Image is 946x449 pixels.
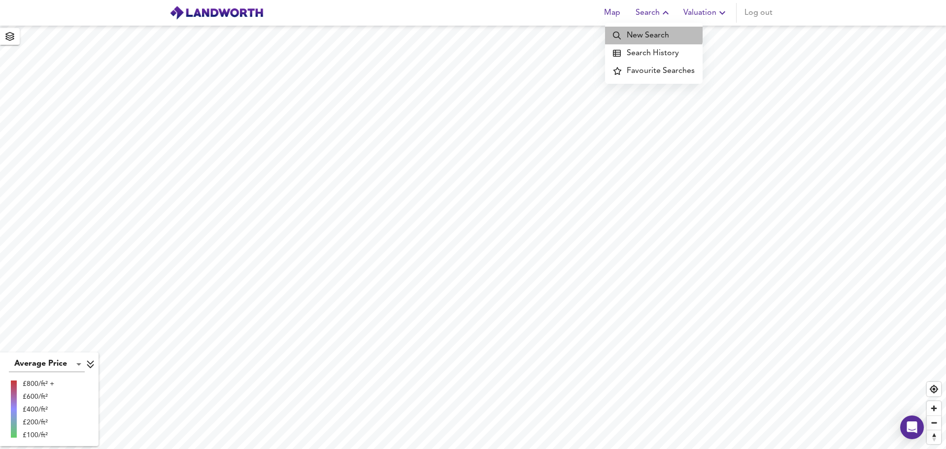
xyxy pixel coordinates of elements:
span: Valuation [683,6,728,20]
div: Average Price [9,356,85,372]
div: £400/ft² [23,405,54,414]
a: New Search [605,27,703,44]
button: Find my location [927,382,941,396]
span: Zoom out [927,416,941,430]
div: £800/ft² + [23,379,54,389]
button: Valuation [679,3,732,23]
span: Map [600,6,624,20]
div: £200/ft² [23,417,54,427]
span: Log out [744,6,773,20]
div: £600/ft² [23,392,54,402]
a: Favourite Searches [605,62,703,80]
button: Zoom in [927,401,941,415]
button: Log out [741,3,777,23]
a: Search History [605,44,703,62]
button: Map [596,3,628,23]
div: £100/ft² [23,430,54,440]
button: Search [632,3,676,23]
button: Zoom out [927,415,941,430]
img: logo [169,5,264,20]
button: Reset bearing to north [927,430,941,444]
div: Open Intercom Messenger [900,415,924,439]
span: Search [636,6,672,20]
